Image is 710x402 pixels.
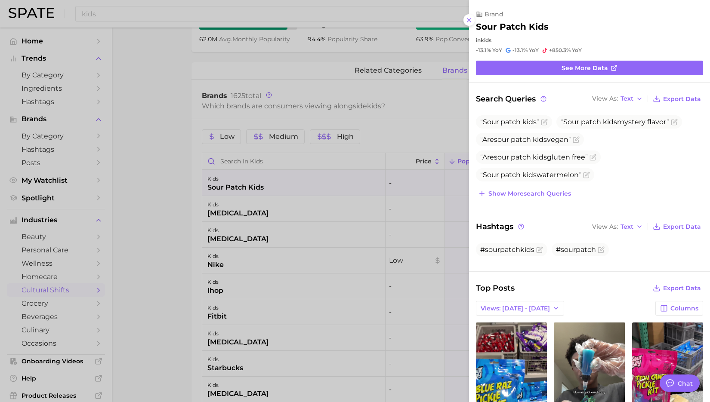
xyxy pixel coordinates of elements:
button: Show moresearch queries [476,187,573,199]
span: kids [603,118,617,126]
span: Export Data [663,285,701,292]
span: View As [592,96,618,101]
button: View AsText [590,93,645,104]
span: Export Data [663,95,701,103]
button: View AsText [590,221,645,232]
button: Columns [655,301,703,316]
span: patch [581,118,601,126]
span: Are vegan [480,135,571,144]
span: View As [592,224,618,229]
span: patch [511,153,531,161]
span: Views: [DATE] - [DATE] [481,305,550,312]
span: brand [485,10,503,18]
span: kids [522,171,537,179]
span: kids [522,118,537,126]
span: sour [494,135,509,144]
span: Columns [670,305,698,312]
span: See more data [562,64,608,72]
span: watermelon [480,171,581,179]
span: mystery flavor [561,118,669,126]
button: Flag as miscategorized or irrelevant [671,119,678,126]
span: Search Queries [476,93,548,105]
span: Are gluten free [480,153,588,161]
button: Flag as miscategorized or irrelevant [573,136,580,143]
a: See more data [476,61,703,75]
span: +850.3% [549,47,571,53]
span: YoY [529,47,539,54]
span: Text [620,96,633,101]
span: YoY [492,47,502,54]
span: #sourpatch [556,245,596,254]
span: patch [500,171,521,179]
button: Export Data [651,282,703,294]
button: Export Data [651,221,703,233]
span: Sour [483,171,499,179]
button: Export Data [651,93,703,105]
span: Sour [483,118,499,126]
span: kids [533,135,547,144]
span: kids [533,153,547,161]
span: patch [500,118,521,126]
button: Flag as miscategorized or irrelevant [590,154,596,161]
span: patch [511,135,531,144]
h2: sour patch kids [476,21,549,32]
span: Top Posts [476,282,515,294]
span: Text [620,224,633,229]
button: Flag as miscategorized or irrelevant [536,246,543,253]
span: #sourpatchkids [480,245,534,254]
span: YoY [572,47,582,54]
span: Hashtags [476,221,525,233]
button: Flag as miscategorized or irrelevant [598,246,605,253]
button: Views: [DATE] - [DATE] [476,301,564,316]
span: sour [494,153,509,161]
span: -13.1% [512,47,528,53]
button: Flag as miscategorized or irrelevant [583,172,590,178]
span: Export Data [663,223,701,230]
button: Flag as miscategorized or irrelevant [541,119,548,126]
span: Show more search queries [488,190,571,197]
span: Sour [563,118,579,126]
span: kids [481,37,491,43]
div: in [476,37,703,43]
span: -13.1% [476,47,491,53]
